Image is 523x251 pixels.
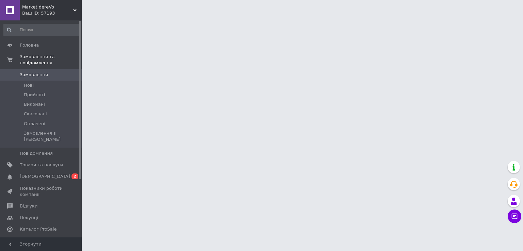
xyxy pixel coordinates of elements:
[20,42,39,48] span: Головна
[508,210,521,223] button: Чат з покупцем
[3,24,80,36] input: Пошук
[20,150,53,156] span: Повідомлення
[20,54,82,66] span: Замовлення та повідомлення
[24,92,45,98] span: Прийняті
[20,72,48,78] span: Замовлення
[20,203,37,209] span: Відгуки
[22,4,73,10] span: Market dereVo
[20,185,63,198] span: Показники роботи компанії
[22,10,82,16] div: Ваш ID: 57193
[24,82,34,88] span: Нові
[24,111,47,117] span: Скасовані
[20,162,63,168] span: Товари та послуги
[24,130,80,143] span: Замовлення з [PERSON_NAME]
[20,173,70,180] span: [DEMOGRAPHIC_DATA]
[24,101,45,107] span: Виконані
[20,215,38,221] span: Покупці
[20,226,57,232] span: Каталог ProSale
[72,173,78,179] span: 2
[24,121,45,127] span: Оплачені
